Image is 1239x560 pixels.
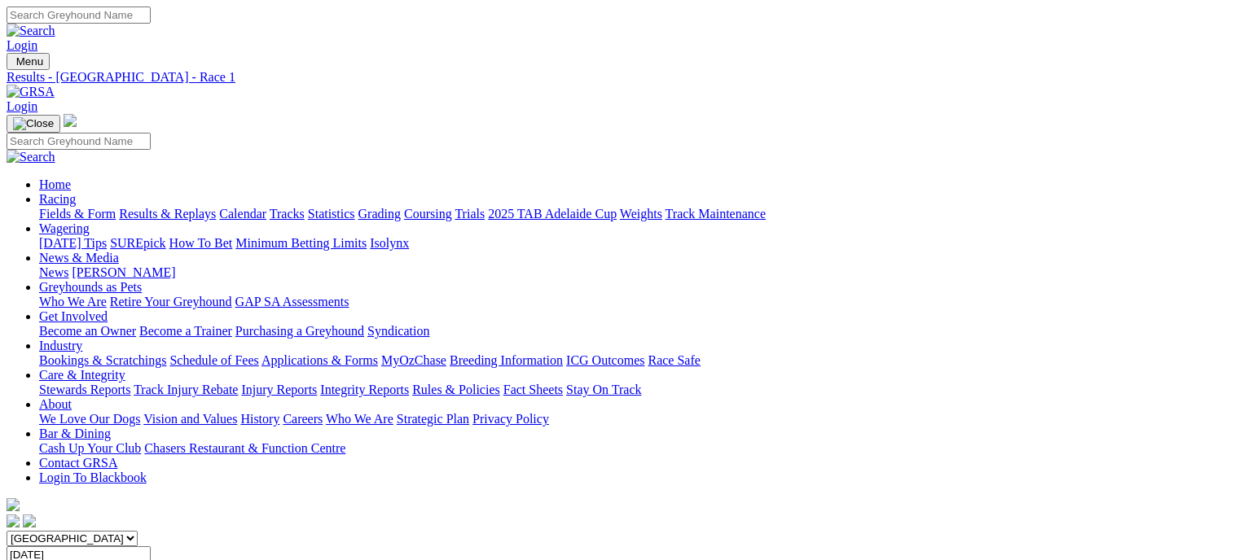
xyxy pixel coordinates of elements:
a: Isolynx [370,236,409,250]
a: Statistics [308,207,355,221]
div: Greyhounds as Pets [39,295,1232,309]
div: About [39,412,1232,427]
a: Syndication [367,324,429,338]
a: Chasers Restaurant & Function Centre [144,441,345,455]
a: How To Bet [169,236,233,250]
a: GAP SA Assessments [235,295,349,308]
a: Greyhounds as Pets [39,280,142,294]
div: Racing [39,207,1232,221]
a: Tracks [270,207,305,221]
a: Login [7,38,37,52]
a: Care & Integrity [39,368,125,382]
a: Integrity Reports [320,383,409,396]
img: Search [7,150,55,164]
a: Get Involved [39,309,108,323]
a: Retire Your Greyhound [110,295,232,308]
a: Track Maintenance [666,207,766,221]
a: Weights [620,207,662,221]
a: Applications & Forms [261,353,378,367]
a: Minimum Betting Limits [235,236,367,250]
a: Purchasing a Greyhound [235,324,364,338]
span: Menu [16,55,43,68]
a: Racing [39,192,76,206]
img: Close [13,117,54,130]
a: Industry [39,339,82,352]
a: Rules & Policies [412,383,500,396]
input: Search [7,7,151,24]
a: Schedule of Fees [169,353,258,367]
a: About [39,397,72,411]
a: Stewards Reports [39,383,130,396]
a: Cash Up Your Club [39,441,141,455]
a: [DATE] Tips [39,236,107,250]
a: History [240,412,279,426]
a: Become an Owner [39,324,136,338]
a: Bookings & Scratchings [39,353,166,367]
a: Home [39,177,71,191]
a: News & Media [39,251,119,265]
a: 2025 TAB Adelaide Cup [488,207,617,221]
a: Wagering [39,221,90,235]
img: logo-grsa-white.png [64,114,77,127]
a: Contact GRSA [39,456,117,470]
a: News [39,265,68,279]
img: twitter.svg [23,514,36,527]
a: ICG Outcomes [566,353,644,367]
a: Careers [283,412,323,426]
a: Calendar [219,207,266,221]
div: Care & Integrity [39,383,1232,397]
a: Trials [455,207,485,221]
a: Vision and Values [143,412,237,426]
a: Become a Trainer [139,324,232,338]
a: Stay On Track [566,383,641,396]
img: facebook.svg [7,514,20,527]
div: Wagering [39,236,1232,251]
a: Track Injury Rebate [134,383,238,396]
a: [PERSON_NAME] [72,265,175,279]
a: SUREpick [110,236,165,250]
a: Who We Are [39,295,107,308]
button: Toggle navigation [7,53,50,70]
a: Breeding Information [450,353,563,367]
input: Search [7,133,151,150]
img: GRSA [7,85,55,99]
a: Login [7,99,37,113]
button: Toggle navigation [7,115,60,133]
div: Bar & Dining [39,441,1232,456]
a: Fact Sheets [503,383,563,396]
a: Privacy Policy [472,412,549,426]
a: Race Safe [648,353,700,367]
a: Results & Replays [119,207,216,221]
a: Strategic Plan [397,412,469,426]
div: Get Involved [39,324,1232,339]
a: Coursing [404,207,452,221]
a: Injury Reports [241,383,317,396]
div: News & Media [39,265,1232,280]
a: Bar & Dining [39,427,111,440]
a: Fields & Form [39,207,116,221]
a: Login To Blackbook [39,470,147,484]
img: Search [7,24,55,38]
a: Results - [GEOGRAPHIC_DATA] - Race 1 [7,70,1232,85]
a: Grading [358,207,401,221]
a: We Love Our Dogs [39,412,140,426]
a: Who We Are [326,412,393,426]
div: Industry [39,353,1232,368]
img: logo-grsa-white.png [7,498,20,511]
a: MyOzChase [381,353,446,367]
